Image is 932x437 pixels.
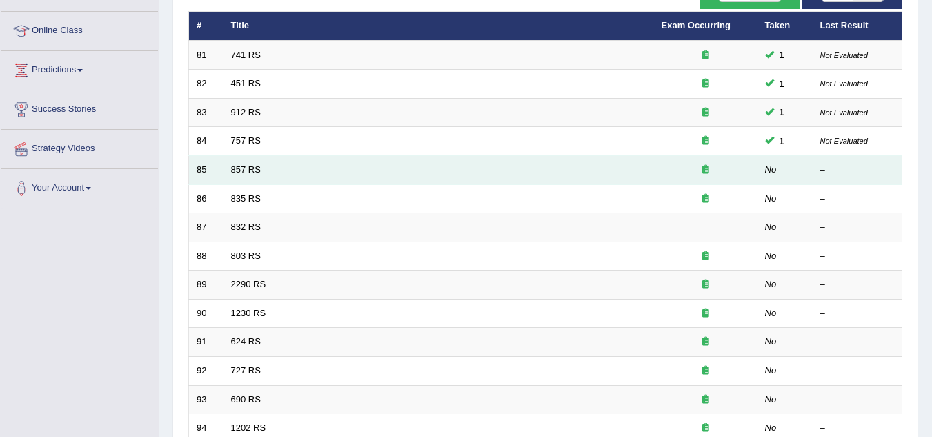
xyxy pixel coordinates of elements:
em: No [765,279,777,289]
em: No [765,222,777,232]
div: Exam occurring question [662,394,750,407]
div: Exam occurring question [662,164,750,177]
em: No [765,164,777,175]
a: 451 RS [231,78,261,88]
td: 83 [189,98,224,127]
a: Online Class [1,12,158,46]
a: Exam Occurring [662,20,731,30]
th: Taken [757,12,813,41]
div: Exam occurring question [662,307,750,320]
div: Exam occurring question [662,77,750,90]
a: 741 RS [231,50,261,60]
td: 90 [189,299,224,328]
small: Not Evaluated [820,137,868,145]
small: Not Evaluated [820,79,868,88]
a: Success Stories [1,90,158,125]
div: – [820,278,895,291]
div: Exam occurring question [662,49,750,62]
th: Title [224,12,654,41]
span: You can still take this question [774,105,790,119]
div: Exam occurring question [662,278,750,291]
td: 91 [189,328,224,357]
td: 84 [189,127,224,156]
a: 757 RS [231,135,261,146]
small: Not Evaluated [820,51,868,59]
a: 832 RS [231,222,261,232]
div: Exam occurring question [662,422,750,435]
em: No [765,251,777,261]
div: Exam occurring question [662,250,750,263]
span: You can still take this question [774,77,790,91]
td: 89 [189,271,224,300]
div: Exam occurring question [662,365,750,378]
td: 81 [189,41,224,70]
span: You can still take this question [774,48,790,62]
em: No [765,193,777,204]
div: – [820,365,895,378]
a: 624 RS [231,336,261,347]
span: You can still take this question [774,134,790,148]
div: – [820,336,895,349]
a: Predictions [1,51,158,86]
a: 912 RS [231,107,261,117]
small: Not Evaluated [820,108,868,117]
div: Exam occurring question [662,106,750,119]
a: 1230 RS [231,308,266,318]
div: Exam occurring question [662,193,750,206]
a: 835 RS [231,193,261,204]
a: Your Account [1,169,158,204]
em: No [765,336,777,347]
a: 803 RS [231,251,261,261]
div: – [820,164,895,177]
em: No [765,308,777,318]
div: Exam occurring question [662,135,750,148]
em: No [765,394,777,405]
div: – [820,193,895,206]
em: No [765,365,777,376]
div: – [820,221,895,234]
div: – [820,422,895,435]
td: 86 [189,184,224,213]
th: # [189,12,224,41]
td: 82 [189,70,224,99]
a: 727 RS [231,365,261,376]
td: 93 [189,385,224,414]
a: 690 RS [231,394,261,405]
em: No [765,423,777,433]
div: – [820,394,895,407]
div: Exam occurring question [662,336,750,349]
a: 2290 RS [231,279,266,289]
div: – [820,307,895,320]
td: 87 [189,213,224,242]
td: 85 [189,156,224,185]
th: Last Result [813,12,902,41]
a: 857 RS [231,164,261,175]
td: 92 [189,356,224,385]
td: 88 [189,242,224,271]
a: Strategy Videos [1,130,158,164]
a: 1202 RS [231,423,266,433]
div: – [820,250,895,263]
